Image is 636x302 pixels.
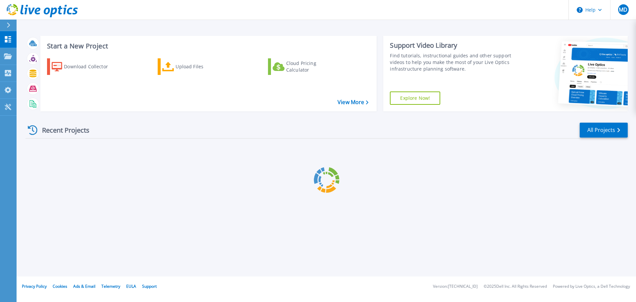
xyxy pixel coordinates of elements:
div: Recent Projects [26,122,98,138]
a: Explore Now! [390,91,440,105]
span: MD [619,7,627,12]
a: Telemetry [101,283,120,289]
div: Support Video Library [390,41,514,50]
a: Download Collector [47,58,121,75]
a: Cookies [53,283,67,289]
a: Cloud Pricing Calculator [268,58,342,75]
h3: Start a New Project [47,42,368,50]
div: Find tutorials, instructional guides and other support videos to help you make the most of your L... [390,52,514,72]
div: Cloud Pricing Calculator [286,60,339,73]
a: EULA [126,283,136,289]
a: Privacy Policy [22,283,47,289]
a: View More [338,99,368,105]
a: Upload Files [158,58,232,75]
a: All Projects [580,123,628,138]
li: Powered by Live Optics, a Dell Technology [553,284,630,289]
div: Upload Files [176,60,229,73]
li: © 2025 Dell Inc. All Rights Reserved [484,284,547,289]
li: Version: [TECHNICAL_ID] [433,284,478,289]
a: Support [142,283,157,289]
a: Ads & Email [73,283,95,289]
div: Download Collector [64,60,117,73]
